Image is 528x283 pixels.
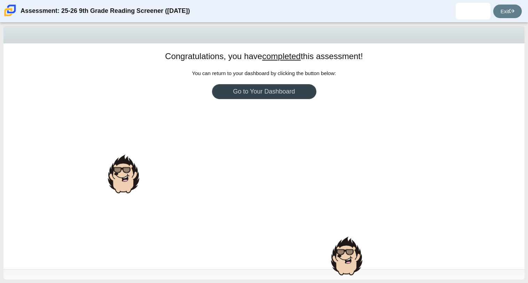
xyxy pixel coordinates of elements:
[262,51,301,61] u: completed
[3,13,17,19] a: Carmen School of Science & Technology
[21,3,190,19] div: Assessment: 25-26 9th Grade Reading Screener ([DATE])
[493,5,522,18] a: Exit
[165,50,363,62] h1: Congratulations, you have this assessment!
[192,70,336,76] span: You can return to your dashboard by clicking the button below:
[3,3,17,18] img: Carmen School of Science & Technology
[467,6,479,17] img: chanell.williams.SIqjpR
[212,84,316,99] a: Go to Your Dashboard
